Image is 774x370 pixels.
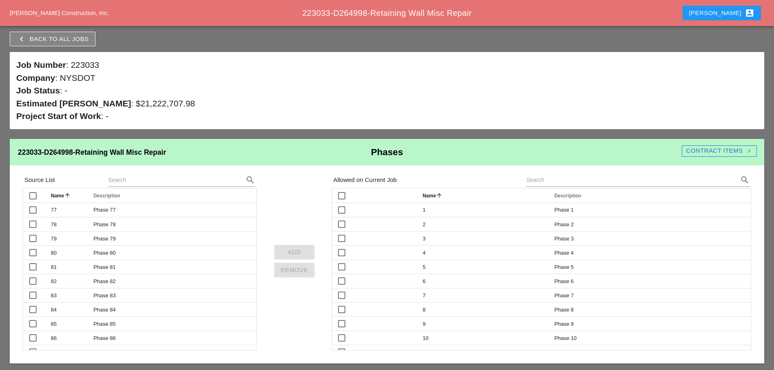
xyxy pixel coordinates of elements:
[418,317,549,331] td: 9
[89,331,256,345] td: Phase 86
[418,232,549,246] td: 3
[554,349,577,356] span: Phase 11
[16,86,60,95] span: Job Status
[16,73,55,82] span: Company
[16,110,758,123] div: : -
[302,9,472,17] span: 223033-D264998-Retaining Wall Misc Repair
[17,34,26,44] i: chevron_left
[418,188,549,203] th: Name: Sorted ascending. Activate to sort descending.
[46,317,89,331] td: 85
[740,175,750,185] i: search
[18,147,166,158] h3: 223033-D264998-Retaining Wall Misc Repair
[16,71,758,84] div: : NYSDOT
[554,236,574,242] span: Phase 3
[46,217,89,232] td: 78
[245,175,255,185] i: search
[549,188,751,203] th: Description: Not sorted. Activate to sort ascending.
[418,260,549,274] td: 5
[418,345,549,359] td: 11
[46,246,89,260] td: 80
[89,217,256,232] td: Phase 78
[418,203,549,217] td: 1
[16,58,758,71] div: : 223033
[46,260,89,274] td: 81
[89,303,256,317] td: Phase 84
[89,188,256,203] th: Description: Not sorted. Activate to sort ascending.
[108,173,232,186] input: Search
[89,274,256,288] td: Phase 82
[682,146,757,156] div: Contract Items
[17,34,89,44] div: Back to All Jobs
[554,264,574,270] span: Phase 5
[418,246,549,260] td: 4
[436,192,442,199] i: arrow_upward
[46,345,89,359] td: 87
[46,303,89,317] td: 84
[332,172,751,188] div: Allowed on Current Job
[418,303,549,317] td: 8
[64,192,71,199] i: arrow_upward
[16,60,66,69] span: Job Number
[746,148,752,154] i: navigate_next
[46,188,89,203] th: Name: Sorted ascending. Activate to sort descending.
[554,307,574,313] span: Phase 8
[526,173,727,186] input: Search
[418,274,549,288] td: 6
[89,288,256,303] td: Phase 83
[554,250,574,256] span: Phase 4
[10,9,109,16] a: [PERSON_NAME] Construction, Inc.
[89,203,256,217] td: Phase 77
[554,292,574,299] span: Phase 7
[16,111,101,121] span: Project Start of Work
[554,207,574,213] span: Phase 1
[10,32,95,46] a: Back to All Jobs
[89,345,256,359] td: Phase 87
[418,331,549,345] td: 10
[46,232,89,246] td: 79
[89,232,256,246] td: Phase 79
[554,221,574,228] span: Phase 2
[16,84,758,97] div: : -
[418,217,549,232] td: 2
[46,331,89,345] td: 86
[89,317,256,331] td: Phase 85
[46,274,89,288] td: 82
[689,8,754,18] div: [PERSON_NAME]
[554,278,574,285] span: Phase 6
[682,145,757,157] button: Contract Items
[46,203,89,217] td: 77
[418,288,549,303] td: 7
[16,99,131,108] span: Estimated [PERSON_NAME]
[554,321,574,327] span: Phase 9
[16,145,758,159] h2: Phases
[23,172,257,188] div: Source List
[46,288,89,303] td: 83
[554,335,577,342] span: Phase 10
[745,8,754,18] i: account_box
[16,97,758,110] div: : $21,222,707.98
[89,260,256,274] td: Phase 81
[683,6,761,20] button: [PERSON_NAME]
[89,246,256,260] td: Phase 80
